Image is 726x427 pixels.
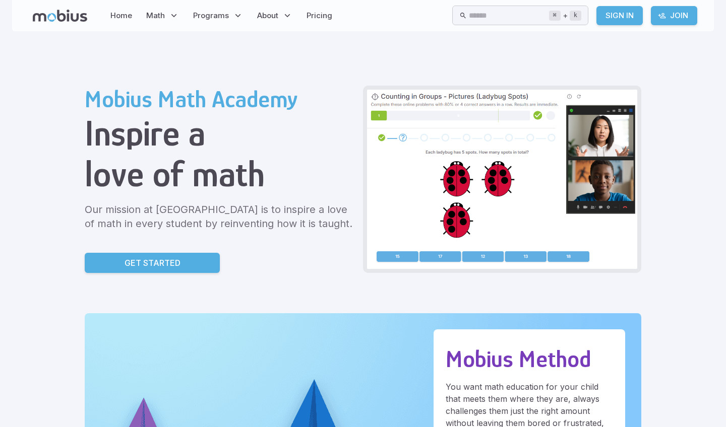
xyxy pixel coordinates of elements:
span: Programs [193,10,229,21]
span: About [257,10,278,21]
a: Get Started [85,253,220,273]
img: Grade 2 Class [367,90,637,269]
a: Pricing [304,4,335,27]
h1: Inspire a [85,113,355,154]
a: Join [651,6,697,25]
p: Get Started [125,257,180,269]
h2: Mobius Math Academy [85,86,355,113]
a: Sign In [596,6,643,25]
span: Math [146,10,165,21]
a: Home [107,4,135,27]
kbd: k [570,11,581,21]
div: + [549,10,581,22]
h2: Mobius Method [446,345,613,373]
p: Our mission at [GEOGRAPHIC_DATA] is to inspire a love of math in every student by reinventing how... [85,202,355,231]
kbd: ⌘ [549,11,561,21]
h1: love of math [85,154,355,194]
